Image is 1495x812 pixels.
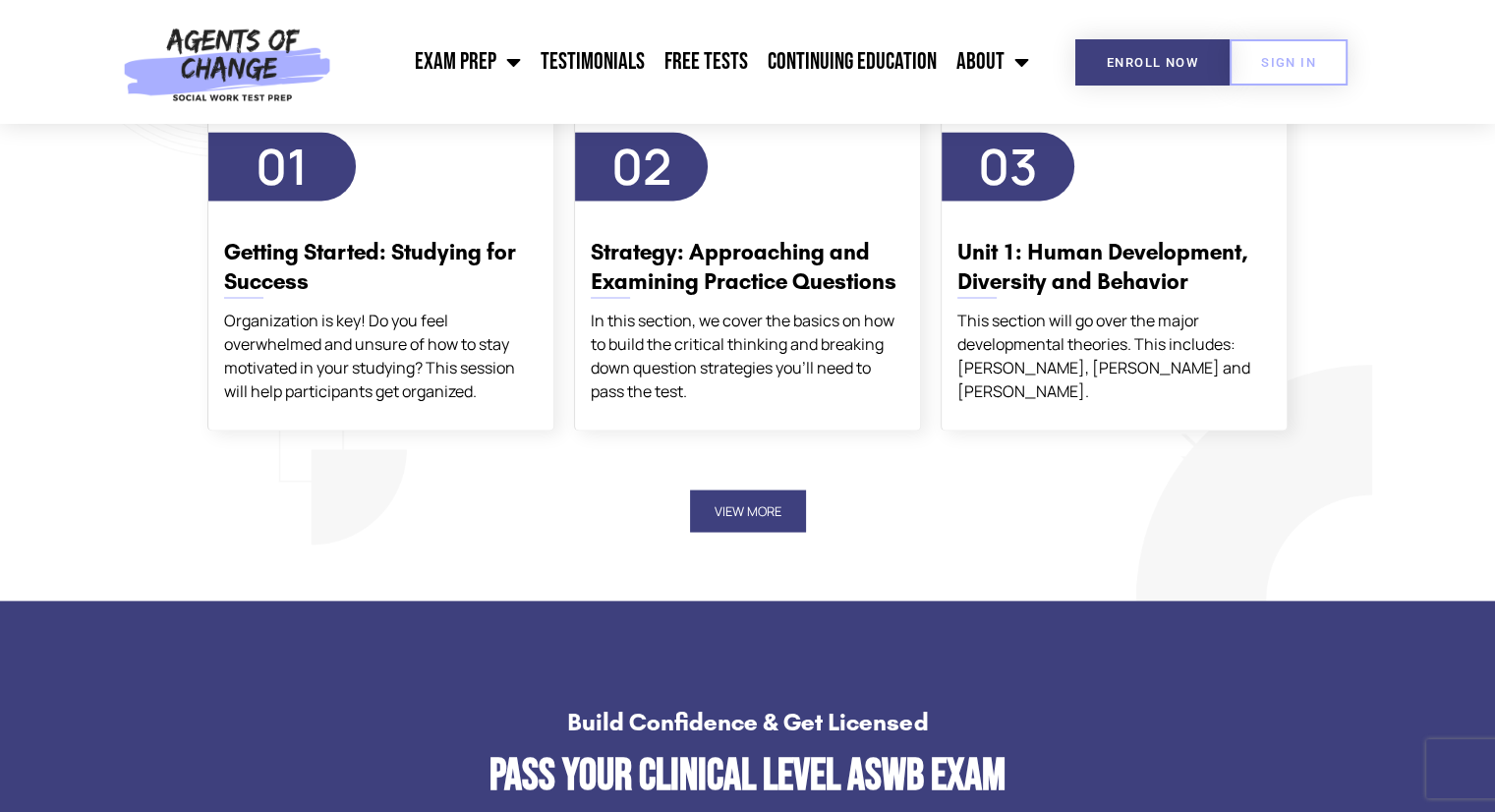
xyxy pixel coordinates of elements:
[655,37,758,87] a: Free Tests
[978,133,1038,200] span: 03
[1261,56,1316,69] span: SIGN IN
[591,238,904,297] h3: Strategy: Approaching and Examining Practice Questions
[224,308,538,402] div: Organization is key! Do you feel overwhelmed and unsure of how to stay motivated in your studying...
[591,308,904,402] div: In this section, we cover the basics on how to build the critical thinking and breaking down ques...
[957,308,1271,402] div: This section will go over the major developmental theories. This includes: [PERSON_NAME], [PERSON...
[405,37,531,87] a: Exam Prep
[224,238,538,297] h3: Getting Started: Studying for Success
[1107,56,1198,69] span: Enroll Now
[341,37,1039,87] nav: Menu
[957,238,1271,297] h3: Unit 1: Human Development, Diversity and Behavior
[611,133,671,200] span: 02
[256,133,308,200] span: 01
[947,37,1039,87] a: About
[108,753,1387,797] h2: Pass Your Clinical Level ASWB Exam
[758,37,947,87] a: Continuing Education
[108,709,1387,733] h4: Build Confidence & Get Licensed
[1075,39,1230,86] a: Enroll Now
[690,490,806,532] button: View More
[1230,39,1348,86] a: SIGN IN
[531,37,655,87] a: Testimonials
